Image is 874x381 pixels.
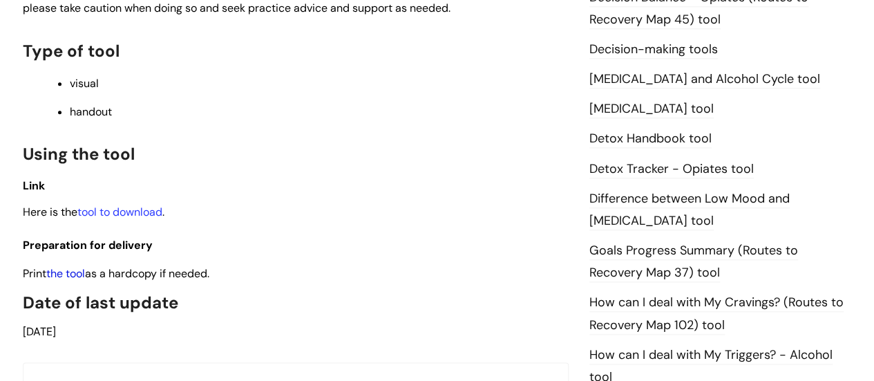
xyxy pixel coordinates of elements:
[70,104,112,119] span: handout
[46,266,85,281] a: the tool
[23,266,209,281] span: Print as a hardcopy if needed.
[589,71,820,89] a: [MEDICAL_DATA] and Alcohol Cycle tool
[23,143,135,165] span: Using the tool
[589,130,712,148] a: Detox Handbook tool
[589,160,754,178] a: Detox Tracker - Opiates tool
[23,324,56,339] span: [DATE]
[589,242,798,282] a: Goals Progress Summary (Routes to Recovery Map 37) tool
[589,190,790,230] a: Difference between Low Mood and [MEDICAL_DATA] tool
[589,294,844,334] a: How can I deal with My Cravings? (Routes to Recovery Map 102) tool
[70,76,99,91] span: visual
[589,100,714,118] a: [MEDICAL_DATA] tool
[23,292,178,313] span: Date of last update
[23,178,45,193] span: Link
[23,205,164,219] span: Here is the .
[589,41,718,59] a: Decision-making tools
[23,238,153,252] span: Preparation for delivery
[77,205,162,219] a: tool to download
[23,40,120,62] span: Type of tool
